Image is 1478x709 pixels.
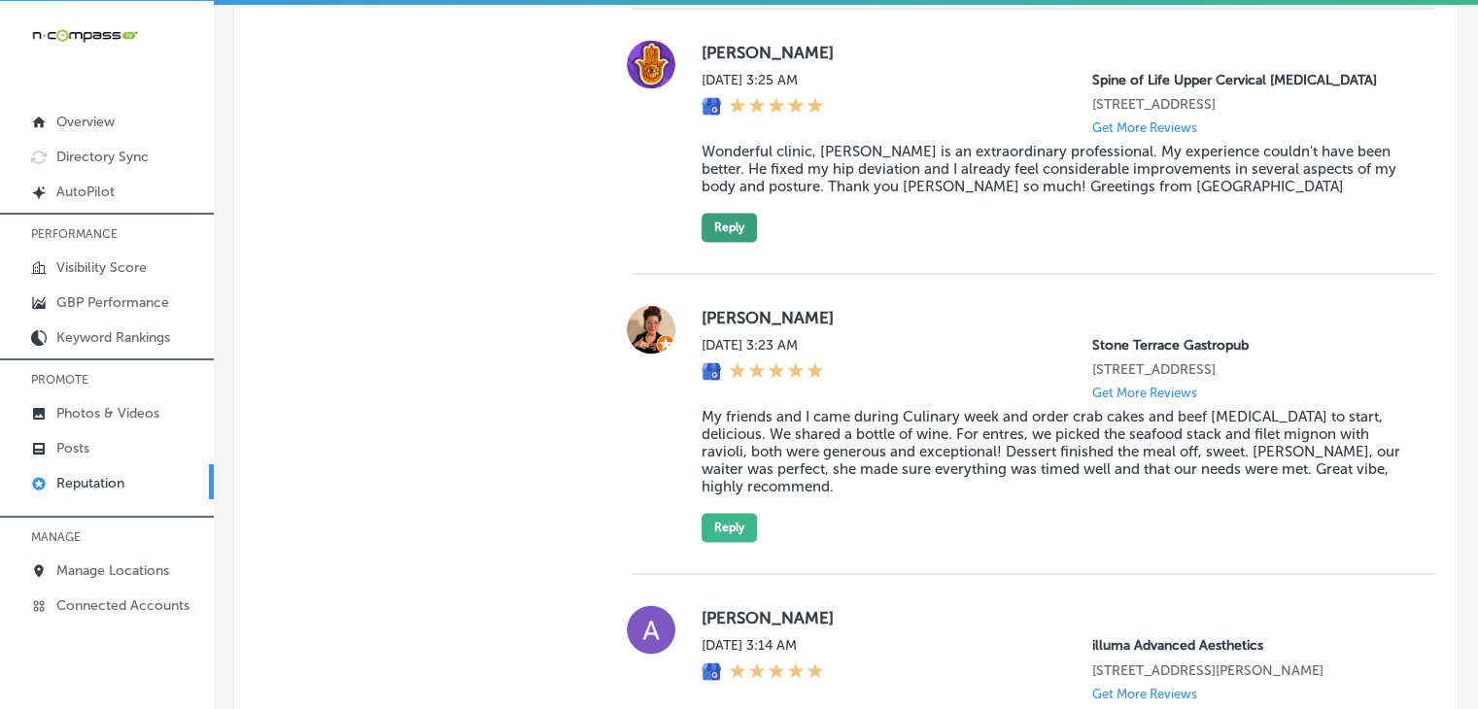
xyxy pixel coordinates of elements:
div: Keywords by Traffic [215,115,327,127]
img: 660ab0bf-5cc7-4cb8-ba1c-48b5ae0f18e60NCTV_CLogo_TV_Black_-500x88.png [31,26,138,45]
p: Visibility Score [56,259,147,276]
p: 20626 Stone Oak Pkwy Unit 103 [1092,361,1403,378]
p: Overview [56,114,115,130]
label: [DATE] 3:25 AM [702,72,824,88]
div: Domain Overview [74,115,174,127]
blockquote: My friends and I came during Culinary week and order crab cakes and beef [MEDICAL_DATA] to start,... [702,408,1403,495]
p: Reputation [56,475,124,491]
p: Get More Reviews [1092,120,1197,135]
p: Connected Accounts [56,597,189,614]
p: GBP Performance [56,294,169,311]
label: [PERSON_NAME] [702,308,1403,327]
img: website_grey.svg [31,51,47,66]
p: AutoPilot [56,184,115,200]
p: Photos & Videos [56,405,159,422]
label: [DATE] 3:14 AM [702,637,824,654]
div: Domain: [DOMAIN_NAME] [51,51,214,66]
blockquote: Wonderful clinic, [PERSON_NAME] is an extraordinary professional. My experience couldn't have bee... [702,143,1403,195]
button: Reply [702,213,757,242]
div: v 4.0.25 [54,31,95,47]
label: [PERSON_NAME] [702,608,1403,627]
img: logo_orange.svg [31,31,47,47]
p: Stone Terrace Gastropub [1092,337,1403,354]
p: Keyword Rankings [56,329,170,346]
img: tab_keywords_by_traffic_grey.svg [193,113,209,128]
button: Reply [702,513,757,542]
p: 7430 E Caley Ave #315 [1092,661,1403,678]
label: [PERSON_NAME] [702,43,1403,62]
p: Get More Reviews [1092,686,1197,700]
p: Manage Locations [56,562,169,579]
p: Directory Sync [56,149,149,165]
label: [DATE] 3:23 AM [702,337,824,354]
div: 5 Stars [729,361,824,383]
p: Spine of Life Upper Cervical Chiropractic [1092,72,1403,88]
p: Posts [56,440,89,456]
div: 5 Stars [729,661,824,683]
p: Get More Reviews [1092,386,1197,400]
img: tab_domain_overview_orange.svg [52,113,68,128]
div: 5 Stars [729,96,824,118]
p: illuma Advanced Aesthetics [1092,637,1403,654]
p: 2225 A1A S Suite A1 [1092,96,1403,113]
